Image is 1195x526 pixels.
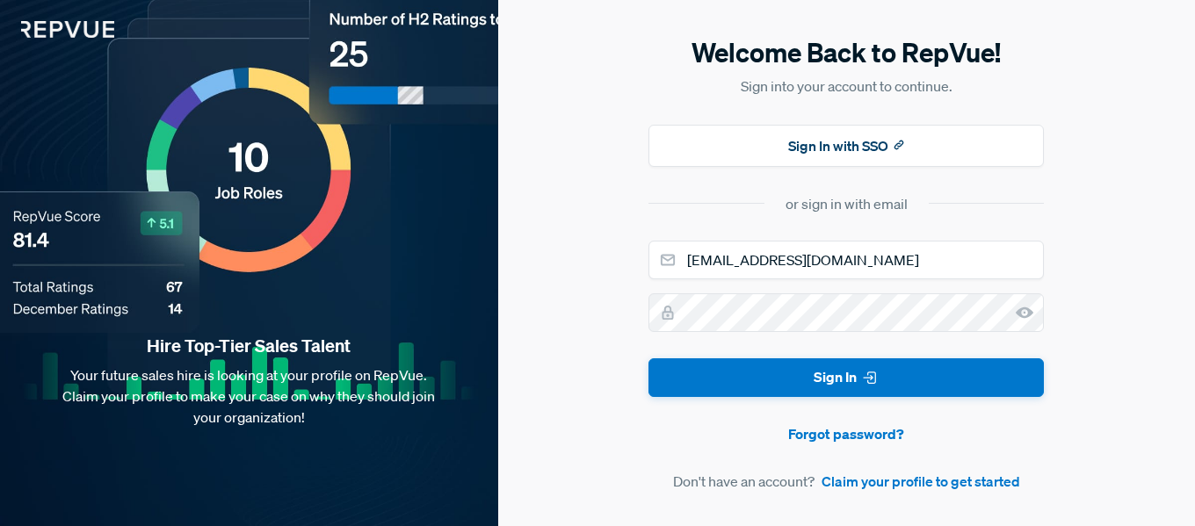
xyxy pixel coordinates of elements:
[648,241,1044,279] input: Email address
[648,358,1044,398] button: Sign In
[648,76,1044,97] p: Sign into your account to continue.
[648,423,1044,444] a: Forgot password?
[28,335,470,357] strong: Hire Top-Tier Sales Talent
[648,125,1044,167] button: Sign In with SSO
[648,34,1044,71] h5: Welcome Back to RepVue!
[822,471,1020,492] a: Claim your profile to get started
[786,193,908,214] div: or sign in with email
[28,364,470,428] p: Your future sales hire is looking at your profile on RepVue. Claim your profile to make your case...
[648,471,1044,492] article: Don't have an account?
